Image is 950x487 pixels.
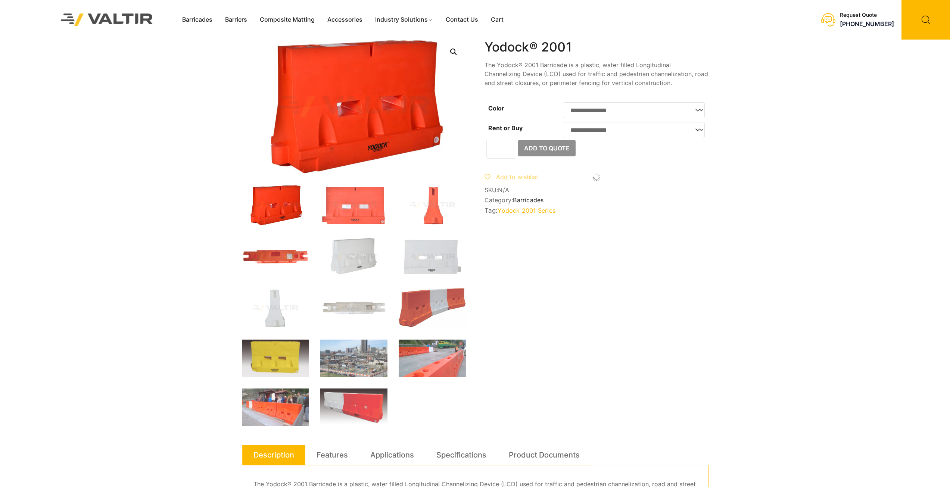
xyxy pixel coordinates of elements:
a: Barricades [513,196,543,204]
label: Color [488,104,504,112]
img: yodock-2001-webpage.png [320,340,387,377]
a: Yodock 2001 Series [498,207,555,214]
span: Tag: [485,207,708,214]
img: bcd1_yodock_2001.jpg [320,388,387,426]
a: Applications [370,445,414,465]
div: Request Quote [840,12,894,18]
h1: Yodock® 2001 [485,40,708,55]
img: skagway-yodock-2001-barricade.png [399,340,466,377]
input: Product quantity [486,140,516,159]
img: 2001_Nat_Side.jpg [242,288,309,328]
a: Composite Matting [253,14,321,25]
a: Cart [485,14,510,25]
span: SKU: [485,187,708,194]
a: Industry Solutions [369,14,439,25]
img: 2001_Nat_Front.jpg [399,237,466,277]
a: Features [317,445,348,465]
img: 2001_Org_Side.jpg [399,185,466,225]
img: 2001-yellow.png [242,340,309,377]
a: Specifications [436,445,486,465]
img: 2001_Nat_3Q-1.jpg [320,237,387,277]
a: Barriers [219,14,253,25]
p: The Yodock® 2001 Barricade is a plastic, water filled Longitudinal Channelizing Device (LCD) used... [485,60,708,87]
a: Product Documents [509,445,580,465]
a: Barricades [176,14,219,25]
label: Rent or Buy [488,124,523,132]
img: Valtir Rentals [51,4,163,35]
button: Add to Quote [518,140,576,156]
img: yodock-2001-barrier-7.jpg [399,288,466,327]
a: Accessories [321,14,369,25]
img: skagway-yodock-2001.png [242,388,309,426]
span: N/A [498,186,509,194]
img: 2001_Org_Front.jpg [320,185,387,225]
img: 2001_Nat_Top.jpg [320,288,387,328]
img: 2001_Org_Top.jpg [242,237,309,277]
img: 2001_Org_3Q-1.jpg [242,185,309,225]
a: Description [253,445,294,465]
a: Contact Us [439,14,485,25]
span: Category: [485,197,708,204]
a: [PHONE_NUMBER] [840,20,894,28]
